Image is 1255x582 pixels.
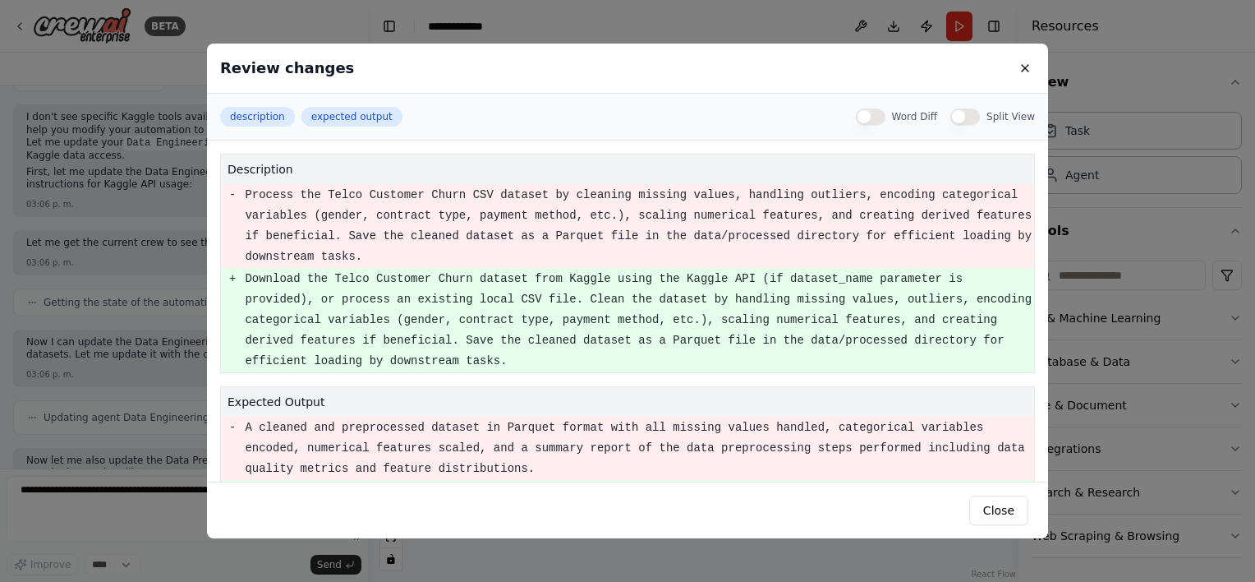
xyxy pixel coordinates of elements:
button: expected output [301,107,402,127]
label: Word Diff [892,110,938,123]
h3: Review changes [220,57,354,80]
pre: - [229,418,236,438]
label: Split View [986,110,1035,123]
button: description [220,107,295,127]
pre: Process the Telco Customer Churn CSV dataset by cleaning missing values, handling outliers, encod... [245,185,1033,267]
h4: description [228,161,1027,178]
h4: expected output [228,394,1027,410]
pre: A cleaned and preprocessed dataset in Parquet format with all missing values handled, categorical... [245,418,1033,479]
pre: + [229,269,236,289]
pre: Download the Telco Customer Churn dataset from Kaggle using the Kaggle API (if dataset_name param... [245,269,1033,372]
pre: - [229,185,236,206]
button: Close [969,496,1028,525]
